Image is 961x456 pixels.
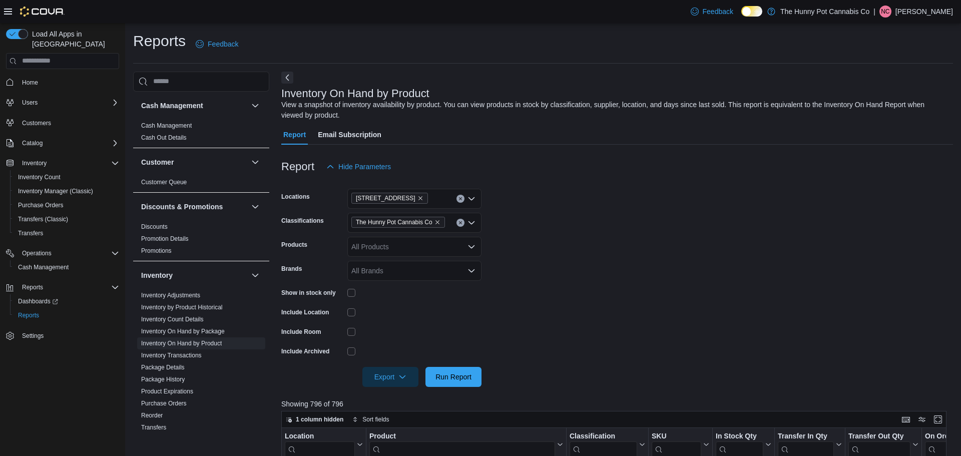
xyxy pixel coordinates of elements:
a: Promotions [141,247,172,254]
h1: Reports [133,31,186,51]
a: Inventory Adjustments [141,292,200,299]
span: Hide Parameters [338,162,391,172]
span: Settings [22,332,44,340]
a: Package Details [141,364,185,371]
button: Remove The Hunny Pot Cannabis Co from selection in this group [434,219,440,225]
span: Operations [22,249,52,257]
a: Dashboards [14,295,62,307]
span: Operations [18,247,119,259]
span: Inventory Count [18,173,61,181]
button: Reports [2,280,123,294]
button: Purchase Orders [10,198,123,212]
a: Package History [141,376,185,383]
button: Open list of options [467,267,475,275]
h3: Cash Management [141,101,203,111]
button: Run Report [425,367,482,387]
span: Purchase Orders [18,201,64,209]
span: Reorder [141,411,163,419]
span: Inventory [18,157,119,169]
a: Cash Out Details [141,134,187,141]
button: Open list of options [467,243,475,251]
div: Inventory [133,289,269,437]
span: Promotion Details [141,235,189,243]
a: Promotion Details [141,235,189,242]
span: Transfers (Classic) [14,213,119,225]
button: Cash Management [10,260,123,274]
a: Inventory Count Details [141,316,204,323]
a: Feedback [687,2,737,22]
span: Package Details [141,363,185,371]
img: Cova [20,7,65,17]
button: Customer [249,156,261,168]
span: Dashboards [18,297,58,305]
a: Customer Queue [141,179,187,186]
button: Remove 5754 Hazeldean Rd from selection in this group [417,195,423,201]
button: Discounts & Promotions [249,201,261,213]
span: The Hunny Pot Cannabis Co [351,217,445,228]
div: Transfer Out Qty [848,431,910,441]
span: Inventory Manager (Classic) [18,187,93,195]
button: Cash Management [249,100,261,112]
button: Inventory [141,270,247,280]
button: Catalog [2,136,123,150]
span: Feedback [703,7,733,17]
a: Inventory On Hand by Product [141,340,222,347]
span: Package History [141,375,185,383]
button: Settings [2,328,123,343]
h3: Inventory On Hand by Product [281,88,429,100]
label: Include Archived [281,347,329,355]
button: Keyboard shortcuts [900,413,912,425]
a: Settings [18,330,48,342]
span: Inventory Adjustments [141,291,200,299]
a: Inventory Count [14,171,65,183]
div: Classification [570,431,637,441]
span: 5754 Hazeldean Rd [351,193,428,204]
span: Cash Management [18,263,69,271]
button: Users [2,96,123,110]
div: View a snapshot of inventory availability by product. You can view products in stock by classific... [281,100,948,121]
a: Inventory On Hand by Package [141,328,225,335]
span: Discounts [141,223,168,231]
span: Inventory On Hand by Package [141,327,225,335]
button: Clear input [456,219,464,227]
input: Dark Mode [741,6,762,17]
a: Reorder [141,412,163,419]
span: Inventory Count Details [141,315,204,323]
button: Catalog [18,137,47,149]
span: Customers [22,119,51,127]
h3: Discounts & Promotions [141,202,223,212]
span: Reports [18,281,119,293]
span: Inventory Transactions [141,351,202,359]
p: | [873,6,875,18]
h3: Report [281,161,314,173]
span: The Hunny Pot Cannabis Co [356,217,432,227]
div: Location [285,431,355,441]
button: Reports [18,281,47,293]
a: Transfers [14,227,47,239]
button: Customer [141,157,247,167]
button: Hide Parameters [322,157,395,177]
span: Sort fields [362,415,389,423]
button: Next [281,72,293,84]
span: Dashboards [14,295,119,307]
p: Showing 796 of 796 [281,399,953,409]
label: Products [281,241,307,249]
a: Inventory by Product Historical [141,304,223,311]
span: Transfers (Classic) [18,215,68,223]
a: Purchase Orders [141,400,187,407]
label: Include Room [281,328,321,336]
button: Reports [10,308,123,322]
button: Operations [2,246,123,260]
span: Inventory On Hand by Product [141,339,222,347]
p: The Hunny Pot Cannabis Co [780,6,869,18]
button: Users [18,97,42,109]
div: SKU [652,431,701,441]
span: Email Subscription [318,125,381,145]
button: Home [2,75,123,90]
div: Customer [133,176,269,192]
a: Transfers (Classic) [14,213,72,225]
span: Cash Management [141,122,192,130]
a: Cash Management [141,122,192,129]
button: Sort fields [348,413,393,425]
